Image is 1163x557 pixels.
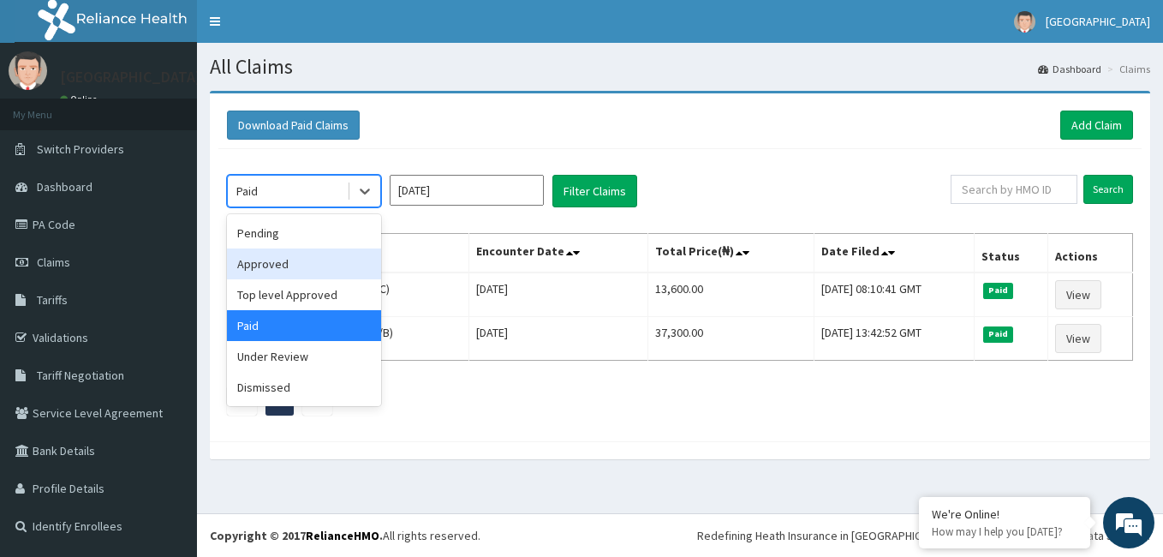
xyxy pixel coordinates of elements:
a: Add Claim [1060,111,1133,140]
td: [DATE] 13:42:52 GMT [814,317,974,361]
input: Search by HMO ID [951,175,1077,204]
strong: Copyright © 2017 . [210,528,383,543]
button: Download Paid Claims [227,111,360,140]
a: Online [60,93,101,105]
div: Dismissed [227,372,381,403]
button: Filter Claims [552,175,637,207]
input: Search [1083,175,1133,204]
li: Claims [1103,62,1150,76]
a: RelianceHMO [306,528,379,543]
span: Dashboard [37,179,92,195]
span: Paid [983,326,1014,342]
span: We're online! [99,169,236,342]
td: [DATE] 08:10:41 GMT [814,273,974,317]
span: [GEOGRAPHIC_DATA] [1046,14,1150,29]
td: [DATE] [468,317,647,361]
div: We're Online! [932,506,1077,522]
footer: All rights reserved. [197,513,1163,557]
div: Paid [227,310,381,341]
a: View [1055,324,1101,353]
th: Total Price(₦) [647,234,814,273]
div: Chat with us now [89,96,288,118]
div: Minimize live chat window [281,9,322,50]
th: Status [974,234,1047,273]
img: User Image [1014,11,1035,33]
td: 13,600.00 [647,273,814,317]
td: [DATE] [468,273,647,317]
span: Tariff Negotiation [37,368,124,383]
div: Approved [227,249,381,279]
div: Under Review [227,341,381,372]
span: Switch Providers [37,141,124,157]
p: [GEOGRAPHIC_DATA] [60,69,201,85]
span: Tariffs [37,292,68,308]
img: User Image [9,51,47,90]
span: Claims [37,255,70,270]
a: Dashboard [1038,62,1101,76]
div: Top level Approved [227,279,381,310]
span: Paid [983,283,1014,298]
div: Redefining Heath Insurance in [GEOGRAPHIC_DATA] using Telemedicine and Data Science! [697,527,1150,544]
div: Pending [227,218,381,249]
textarea: Type your message and hit 'Enter' [9,374,326,434]
p: How may I help you today? [932,524,1077,539]
th: Encounter Date [468,234,647,273]
h1: All Claims [210,56,1150,78]
th: Date Filed [814,234,974,273]
img: d_794563401_company_1708531726252_794563401 [32,86,69,129]
a: View [1055,280,1101,309]
input: Select Month and Year [390,175,544,206]
th: Actions [1047,234,1132,273]
td: 37,300.00 [647,317,814,361]
div: Paid [236,183,258,200]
